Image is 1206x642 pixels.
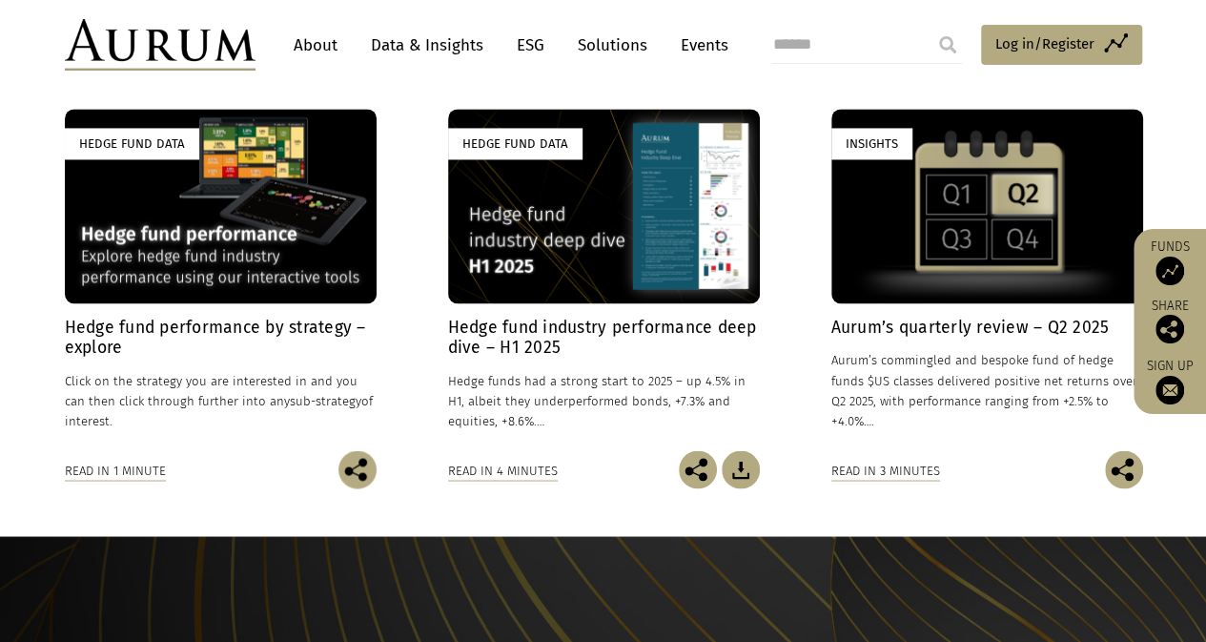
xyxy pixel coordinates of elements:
[1143,300,1196,343] div: Share
[448,370,760,430] p: Hedge funds had a strong start to 2025 – up 4.5% in H1, albeit they underperformed bonds, +7.3% a...
[448,460,558,481] div: Read in 4 minutes
[65,19,256,71] img: Aurum
[831,318,1143,338] h4: Aurum’s quarterly review – Q2 2025
[338,450,377,488] img: Share this post
[1155,376,1184,404] img: Sign up to our newsletter
[1155,257,1184,285] img: Access Funds
[65,460,166,481] div: Read in 1 minute
[448,128,583,159] div: Hedge Fund Data
[981,25,1142,65] a: Log in/Register
[831,350,1143,431] p: Aurum’s commingled and bespoke fund of hedge funds $US classes delivered positive net returns ove...
[1143,358,1196,404] a: Sign up
[448,109,760,450] a: Hedge Fund Data Hedge fund industry performance deep dive – H1 2025 Hedge funds had a strong star...
[448,318,760,358] h4: Hedge fund industry performance deep dive – H1 2025
[1105,450,1143,488] img: Share this post
[65,318,377,358] h4: Hedge fund performance by strategy – explore
[929,26,967,64] input: Submit
[1143,238,1196,285] a: Funds
[290,393,361,407] span: sub-strategy
[568,28,657,63] a: Solutions
[65,109,377,450] a: Hedge Fund Data Hedge fund performance by strategy – explore Click on the strategy you are intere...
[831,109,1143,450] a: Insights Aurum’s quarterly review – Q2 2025 Aurum’s commingled and bespoke fund of hedge funds $U...
[1155,315,1184,343] img: Share this post
[679,450,717,488] img: Share this post
[671,28,728,63] a: Events
[65,128,199,159] div: Hedge Fund Data
[361,28,493,63] a: Data & Insights
[722,450,760,488] img: Download Article
[831,460,940,481] div: Read in 3 minutes
[995,32,1094,55] span: Log in/Register
[284,28,347,63] a: About
[65,370,377,430] p: Click on the strategy you are interested in and you can then click through further into any of in...
[507,28,554,63] a: ESG
[831,128,912,159] div: Insights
